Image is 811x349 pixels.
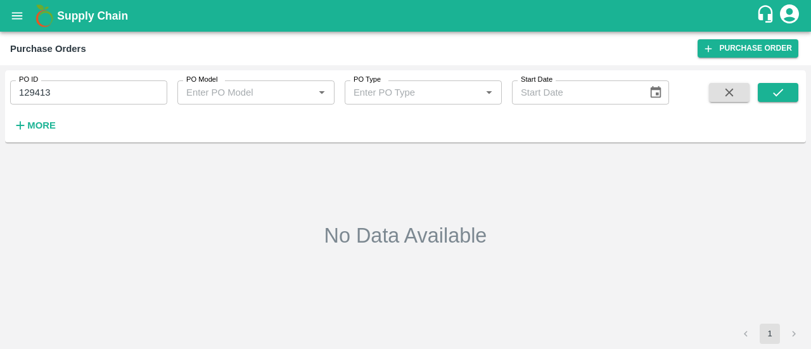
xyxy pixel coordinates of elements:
[32,3,57,29] img: logo
[3,1,32,30] button: open drawer
[324,223,487,248] h2: No Data Available
[314,84,330,101] button: Open
[756,4,778,27] div: customer-support
[57,7,756,25] a: Supply Chain
[348,84,461,101] input: Enter PO Type
[512,80,639,105] input: Start Date
[481,84,497,101] button: Open
[186,75,218,85] label: PO Model
[10,80,167,105] input: Enter PO ID
[644,80,668,105] button: Choose date
[10,115,59,136] button: More
[698,39,798,58] a: Purchase Order
[734,324,806,344] nav: pagination navigation
[760,324,780,344] button: page 1
[521,75,552,85] label: Start Date
[10,41,86,57] div: Purchase Orders
[57,10,128,22] b: Supply Chain
[27,120,56,130] strong: More
[181,84,293,101] input: Enter PO Model
[354,75,381,85] label: PO Type
[19,75,38,85] label: PO ID
[778,3,801,29] div: account of current user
